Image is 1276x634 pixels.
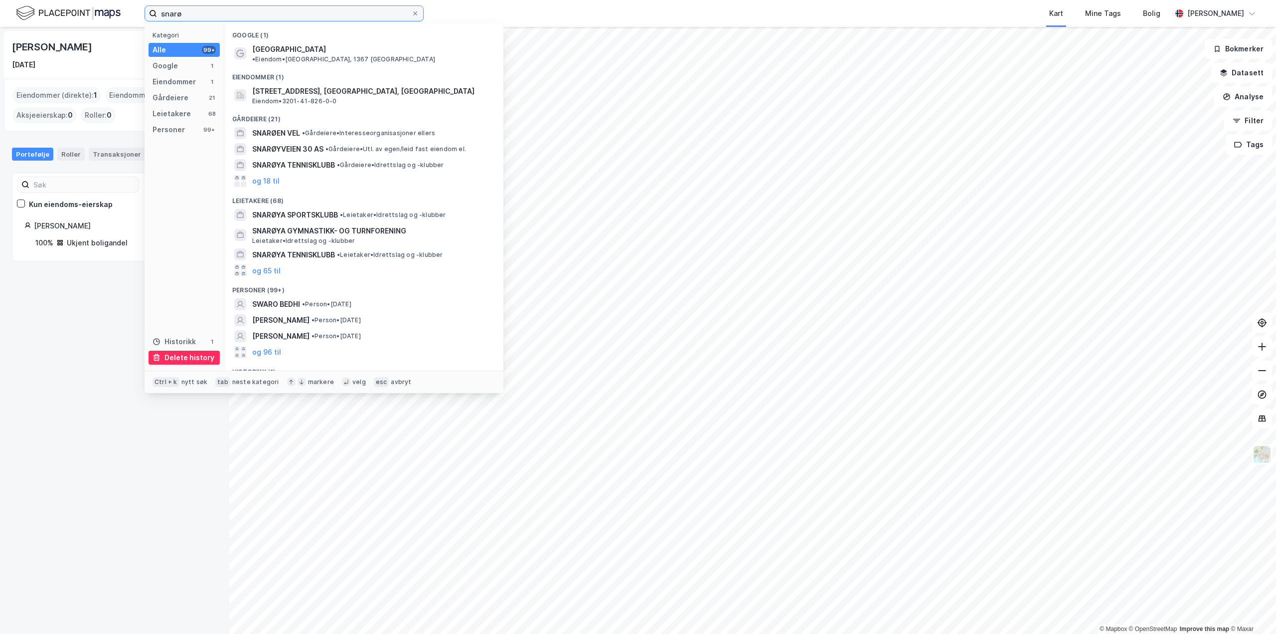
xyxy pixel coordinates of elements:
[12,148,53,161] div: Portefølje
[208,94,216,102] div: 21
[325,145,328,153] span: •
[153,92,188,104] div: Gårdeiere
[208,110,216,118] div: 68
[1226,586,1276,634] div: Kontrollprogram for chat
[252,143,323,155] span: SNARØYVEIEN 30 AS
[252,209,338,221] span: SNARØYA SPORTSKLUBB
[337,251,340,258] span: •
[224,65,503,83] div: Eiendommer (1)
[252,127,300,139] span: SNARØEN VEL
[1226,135,1272,155] button: Tags
[1180,626,1229,633] a: Improve this map
[224,278,503,296] div: Personer (99+)
[337,251,443,259] span: Leietaker • Idrettslag og -klubber
[340,211,446,219] span: Leietaker • Idrettslag og -klubber
[252,175,280,187] button: og 18 til
[1187,7,1244,19] div: [PERSON_NAME]
[252,249,335,261] span: SNARØYA TENNISKLUBB
[1253,445,1272,464] img: Z
[89,148,145,161] div: Transaksjoner
[153,44,166,56] div: Alle
[224,23,503,41] div: Google (1)
[181,378,208,386] div: nytt søk
[208,338,216,346] div: 1
[1049,7,1063,19] div: Kart
[252,225,491,237] span: SNARØYA GYMNASTIKK- OG TURNFORENING
[67,237,128,249] div: Ukjent boligandel
[1085,7,1121,19] div: Mine Tags
[1129,626,1177,633] a: OpenStreetMap
[232,378,279,386] div: neste kategori
[312,316,361,324] span: Person • [DATE]
[94,89,97,101] span: 1
[153,31,220,39] div: Kategori
[352,378,366,386] div: velg
[302,129,435,137] span: Gårdeiere • Interesseorganisasjoner ellers
[29,177,139,192] input: Søk
[252,159,335,171] span: SNARØYA TENNISKLUBB
[164,352,214,364] div: Delete history
[1100,626,1127,633] a: Mapbox
[35,237,53,249] div: 100%
[1214,87,1272,107] button: Analyse
[1211,63,1272,83] button: Datasett
[153,377,179,387] div: Ctrl + k
[153,108,191,120] div: Leietakere
[208,78,216,86] div: 1
[391,378,411,386] div: avbryt
[153,76,196,88] div: Eiendommer
[224,189,503,207] div: Leietakere (68)
[34,220,205,232] div: [PERSON_NAME]
[215,377,230,387] div: tab
[252,346,281,358] button: og 96 til
[105,87,201,103] div: Eiendommer (Indirekte) :
[12,59,35,71] div: [DATE]
[337,161,340,169] span: •
[153,60,178,72] div: Google
[1226,586,1276,634] iframe: Chat Widget
[252,237,355,245] span: Leietaker • Idrettslag og -klubber
[340,211,343,218] span: •
[252,85,491,97] span: [STREET_ADDRESS], [GEOGRAPHIC_DATA], [GEOGRAPHIC_DATA]
[374,377,389,387] div: esc
[1224,111,1272,131] button: Filter
[12,39,94,55] div: [PERSON_NAME]
[153,336,196,348] div: Historikk
[302,300,305,308] span: •
[68,109,73,121] span: 0
[16,4,121,22] img: logo.f888ab2527a4732fd821a326f86c7f29.svg
[12,107,77,123] div: Aksjeeierskap :
[157,6,411,21] input: Søk på adresse, matrikkel, gårdeiere, leietakere eller personer
[312,316,315,324] span: •
[252,298,300,310] span: SWARO BEDHI
[224,107,503,125] div: Gårdeiere (21)
[252,314,310,326] span: [PERSON_NAME]
[1143,7,1160,19] div: Bolig
[252,330,310,342] span: [PERSON_NAME]
[153,124,185,136] div: Personer
[252,55,255,63] span: •
[337,161,444,169] span: Gårdeiere • Idrettslag og -klubber
[252,264,281,276] button: og 65 til
[325,145,466,153] span: Gårdeiere • Utl. av egen/leid fast eiendom el.
[202,46,216,54] div: 99+
[57,148,85,161] div: Roller
[1205,39,1272,59] button: Bokmerker
[312,332,315,340] span: •
[224,360,503,378] div: Historikk (1)
[12,87,101,103] div: Eiendommer (direkte) :
[252,43,326,55] span: [GEOGRAPHIC_DATA]
[302,300,351,308] span: Person • [DATE]
[302,129,305,137] span: •
[29,199,113,211] div: Kun eiendoms-eierskap
[107,109,112,121] span: 0
[208,62,216,70] div: 1
[202,126,216,134] div: 99+
[81,107,116,123] div: Roller :
[252,97,337,105] span: Eiendom • 3201-41-826-0-0
[308,378,334,386] div: markere
[312,332,361,340] span: Person • [DATE]
[252,55,435,63] span: Eiendom • [GEOGRAPHIC_DATA], 1367 [GEOGRAPHIC_DATA]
